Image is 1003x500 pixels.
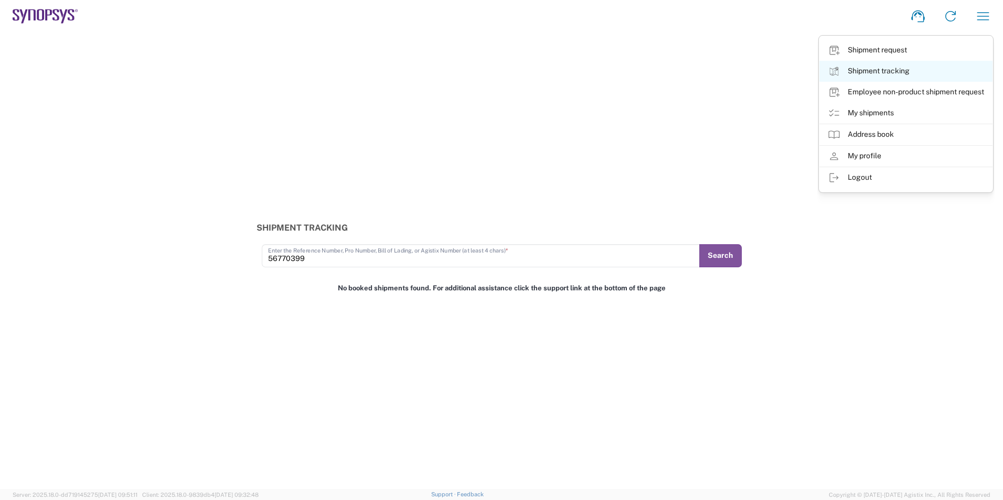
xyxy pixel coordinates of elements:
[142,492,259,498] span: Client: 2025.18.0-9839db4
[13,492,137,498] span: Server: 2025.18.0-dd719145275
[98,492,137,498] span: [DATE] 09:51:11
[699,244,742,267] button: Search
[457,491,484,497] a: Feedback
[819,103,993,124] a: My shipments
[251,278,752,299] div: No booked shipments found. For additional assistance click the support link at the bottom of the ...
[819,61,993,82] a: Shipment tracking
[431,491,457,497] a: Support
[829,490,990,499] span: Copyright © [DATE]-[DATE] Agistix Inc., All Rights Reserved
[819,40,993,61] a: Shipment request
[819,146,993,167] a: My profile
[819,124,993,145] a: Address book
[819,82,993,103] a: Employee non-product shipment request
[215,492,259,498] span: [DATE] 09:32:48
[819,167,993,188] a: Logout
[257,223,747,233] h3: Shipment Tracking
